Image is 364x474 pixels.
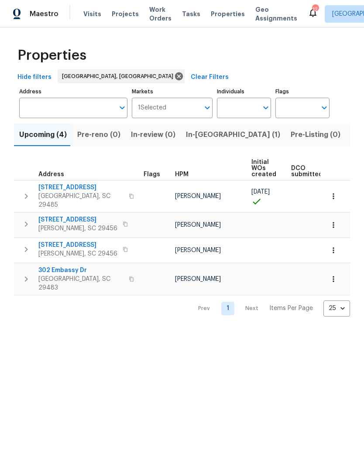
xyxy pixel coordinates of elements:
label: Individuals [217,89,271,94]
span: Geo Assignments [255,5,297,23]
span: [STREET_ADDRESS] [38,241,117,249]
span: [STREET_ADDRESS] [38,183,124,192]
div: 12 [312,5,318,14]
span: 302 Embassy Dr [38,266,124,275]
label: Flags [275,89,330,94]
span: Properties [17,51,86,60]
span: Properties [211,10,245,18]
span: Clear Filters [191,72,229,83]
button: Open [318,102,330,114]
span: In-review (0) [131,129,175,141]
span: Upcoming (4) [19,129,67,141]
a: Goto page 1 [221,302,234,315]
button: Open [201,102,213,114]
nav: Pagination Navigation [190,300,350,317]
span: [GEOGRAPHIC_DATA], [GEOGRAPHIC_DATA] [62,72,177,81]
div: [GEOGRAPHIC_DATA], [GEOGRAPHIC_DATA] [58,69,185,83]
span: [GEOGRAPHIC_DATA], SC 29483 [38,275,124,292]
span: Pre-reno (0) [77,129,120,141]
button: Clear Filters [187,69,232,85]
span: [PERSON_NAME] [175,193,221,199]
button: Open [260,102,272,114]
span: [PERSON_NAME] [175,276,221,282]
span: Pre-Listing (0) [291,129,340,141]
button: Open [116,102,128,114]
span: [PERSON_NAME], SC 29456 [38,224,117,233]
label: Markets [132,89,213,94]
span: [STREET_ADDRESS] [38,215,117,224]
span: Tasks [182,11,200,17]
div: 25 [323,297,350,320]
span: In-[GEOGRAPHIC_DATA] (1) [186,129,280,141]
span: 1 Selected [138,104,166,112]
span: DCO submitted [291,165,323,177]
label: Address [19,89,127,94]
span: [GEOGRAPHIC_DATA], SC 29485 [38,192,124,209]
span: HPM [175,171,189,177]
span: Address [38,171,64,177]
span: [DATE] [251,189,270,195]
p: Items Per Page [269,304,313,313]
span: Work Orders [149,5,172,23]
span: Maestro [30,10,58,18]
span: Initial WOs created [251,159,276,177]
span: [PERSON_NAME] [175,247,221,253]
span: [PERSON_NAME], SC 29456 [38,249,117,258]
button: Hide filters [14,69,55,85]
span: [PERSON_NAME] [175,222,221,228]
span: Hide filters [17,72,52,83]
span: Visits [83,10,101,18]
span: Flags [144,171,160,177]
span: Projects [112,10,139,18]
